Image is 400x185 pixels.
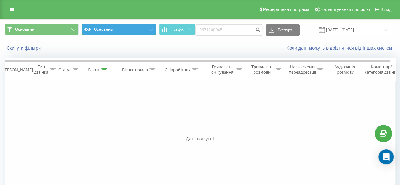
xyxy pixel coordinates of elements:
div: Open Intercom Messenger [378,149,394,164]
div: Статус [58,67,71,72]
div: Співробітник [164,67,190,72]
button: Основний [82,24,156,35]
span: Основний [15,27,34,32]
div: Тривалість очікування [210,64,235,75]
div: Тривалість розмови [249,64,274,75]
div: Дані відсутні [5,136,395,142]
button: Скинути фільтри [5,45,44,51]
span: Графік [171,27,184,32]
div: Тип дзвінка [34,64,48,75]
div: [PERSON_NAME] [1,67,33,72]
input: Пошук за номером [195,24,262,36]
span: Реферальна програма [263,7,310,12]
div: Коментар/категорія дзвінка [363,64,400,75]
a: Коли дані можуть відрізнятися вiд інших систем [286,45,395,51]
button: Основний [5,24,79,35]
span: Налаштування профілю [320,7,370,12]
div: Бізнес номер [122,67,148,72]
div: Клієнт [88,67,100,72]
button: Графік [159,24,195,35]
div: Аудіозапис розмови [330,64,360,75]
div: Назва схеми переадресації [288,64,316,75]
span: Вихід [380,7,391,12]
button: Експорт [266,24,300,36]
